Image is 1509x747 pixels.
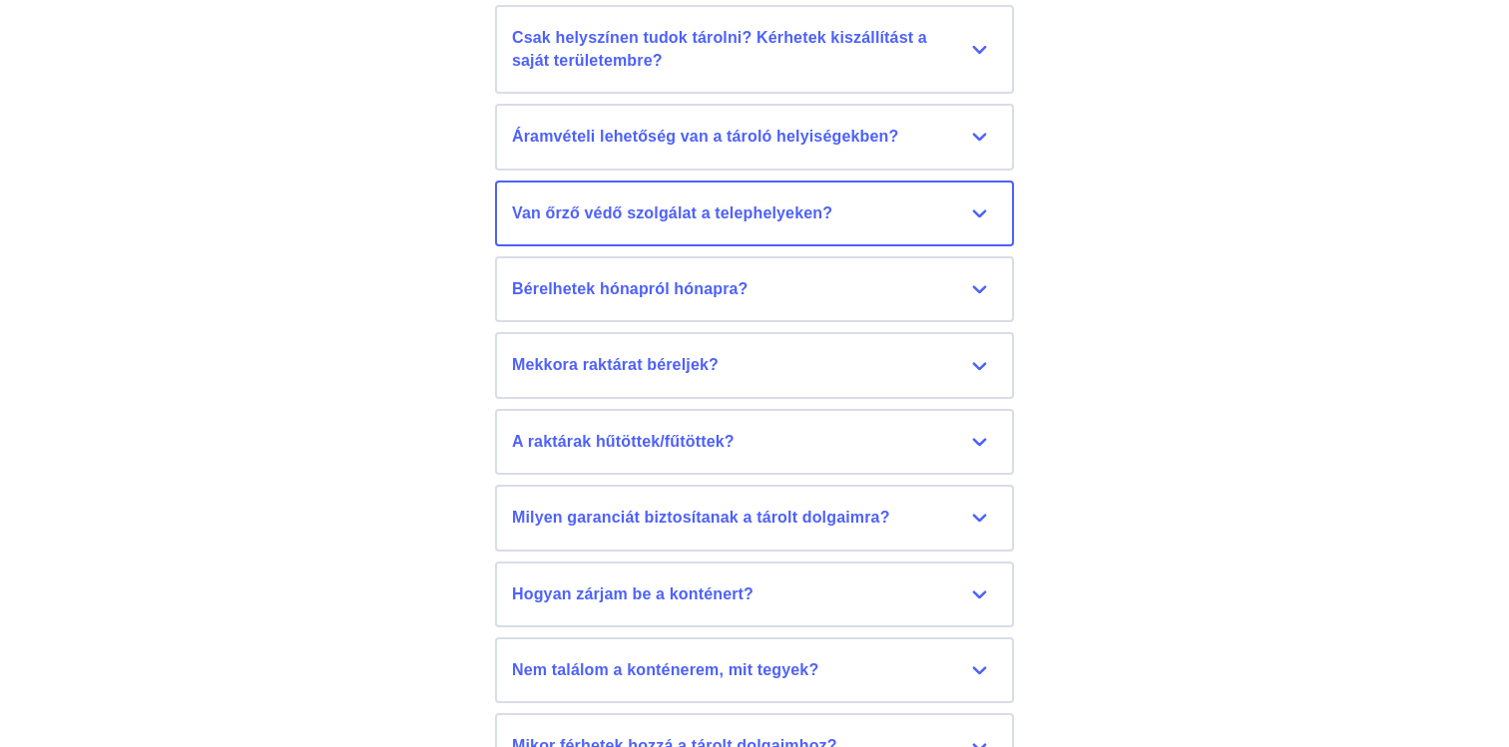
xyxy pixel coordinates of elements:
div: Áramvételi lehetőség van a tároló helyiségekben? [512,126,997,148]
div: Nem találom a konténerem, mit tegyek? [512,659,997,681]
div: Mekkora raktárat béreljek? [512,354,997,376]
button: Hogyan zárjam be a konténert? [495,561,1014,627]
button: Nem találom a konténerem, mit tegyek? [495,637,1014,703]
button: Milyen garanciát biztosítanak a tárolt dolgaimra? [495,485,1014,551]
button: Áramvételi lehetőség van a tároló helyiségekben? [495,104,1014,170]
div: Csak helyszínen tudok tárolni? Kérhetek kiszállítást a saját területembre? [512,27,997,72]
div: A raktárak hűtöttek/fűtöttek? [512,431,997,453]
div: Hogyan zárjam be a konténert? [512,583,997,605]
button: Csak helyszínen tudok tárolni? Kérhetek kiszállítást a saját területembre? [495,5,1014,94]
button: Mekkora raktárat béreljek? [495,332,1014,398]
div: Van őrző védő szolgálat a telephelyeken? [512,202,997,224]
div: Bérelhetek hónapról hónapra? [512,278,997,300]
button: Van őrző védő szolgálat a telephelyeken? [495,181,1014,246]
button: Bérelhetek hónapról hónapra? [495,256,1014,322]
button: A raktárak hűtöttek/fűtöttek? [495,409,1014,475]
div: Milyen garanciát biztosítanak a tárolt dolgaimra? [512,507,997,529]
